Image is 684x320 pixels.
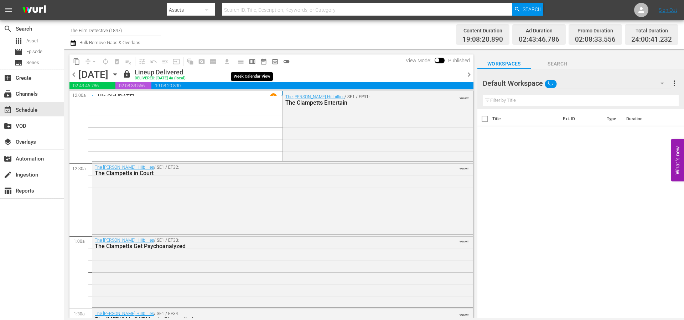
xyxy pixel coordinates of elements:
span: Bulk Remove Gaps & Overlaps [78,40,140,45]
span: Toggle to switch from Published to Draft view. [435,58,440,63]
span: Remove Gaps & Overlaps [82,56,100,67]
span: date_range_outlined [260,58,267,65]
a: The [PERSON_NAME] Hillbillies [285,94,344,99]
div: [DATE] [78,69,108,80]
a: The [PERSON_NAME] Hillbillies [95,238,154,243]
span: VARIANT [460,94,469,99]
a: The [PERSON_NAME] Hillbillies [95,311,154,316]
div: Promo Duration [575,26,616,36]
span: Reports [4,187,12,195]
span: VARIANT [460,237,469,243]
a: The [PERSON_NAME] Hillbillies [95,165,154,170]
span: lock [123,70,131,78]
th: Ext. ID [559,109,602,129]
img: ans4CAIJ8jUAAAAAAAAAAAAAAAAAAAAAAAAgQb4GAAAAAAAAAAAAAAAAAAAAAAAAJMjXAAAAAAAAAAAAAAAAAAAAAAAAgAT5G... [17,2,51,19]
span: View Mode: [402,58,435,63]
button: more_vert [670,75,679,92]
span: 19:08:20.890 [151,82,473,89]
span: Refresh All Search Blocks [182,54,196,68]
div: Total Duration [631,26,672,36]
span: Episode [14,48,23,56]
span: Episode [26,48,42,55]
span: Asset [26,37,38,44]
span: Series [14,58,23,67]
span: 19:08:20.890 [462,36,503,44]
span: Fill episodes with ad slates [159,56,171,67]
span: menu [4,6,13,14]
span: chevron_left [69,70,78,79]
span: Select an event to delete [111,56,123,67]
span: 02:43:46.786 [69,82,115,89]
div: / SE1 / EP33: [95,238,432,250]
span: Search [4,25,12,33]
span: VARIANT [460,164,469,170]
span: Copy Lineup [71,56,82,67]
span: Series [26,59,39,66]
span: toggle_off [283,58,290,65]
span: calendar_view_week_outlined [249,58,256,65]
span: Search [531,59,584,68]
span: Automation [4,154,12,163]
span: chevron_right [465,70,473,79]
a: Sign Out [659,7,677,13]
div: Content Duration [462,26,503,36]
span: Channels [4,90,12,98]
div: / SE1 / EP31: [285,94,435,106]
span: View Backup [269,56,281,67]
p: His Girl [DATE] [98,93,134,100]
div: DELIVERED: [DATE] 4a (local) [135,76,186,81]
span: 24:00:41.232 [631,36,672,44]
span: Search [523,3,541,16]
span: more_vert [670,79,679,88]
span: Workspaces [477,59,531,68]
span: 24 hours Lineup View is OFF [281,56,292,67]
div: Ad Duration [519,26,559,36]
button: Search [512,3,543,16]
div: The Clampetts Entertain [285,99,435,106]
span: Customize Events [134,54,148,68]
span: Revert to Primary Episode [148,56,159,67]
span: preview_outlined [271,58,279,65]
span: Loop Content [100,56,111,67]
span: Month Calendar View [258,56,269,67]
span: Overlays [4,138,12,146]
div: The Clampetts in Court [95,170,432,177]
span: Asset [14,37,23,45]
span: Ingestion [4,171,12,179]
th: Title [492,109,559,129]
span: Clear Lineup [123,56,134,67]
div: Default Workspace [483,73,671,93]
span: Create Series Block [207,56,219,67]
div: The Clampetts Get Psychoanalyzed [95,243,432,250]
span: Create [4,74,12,82]
span: 02:08:33.556 [115,82,151,89]
span: Schedule [4,106,12,114]
th: Duration [622,109,665,129]
span: Update Metadata from Key Asset [171,56,182,67]
span: Create Search Block [196,56,207,67]
span: Published [445,58,473,63]
div: Lineup Delivered [135,68,186,76]
p: 1 [272,94,275,99]
span: VARIANT [460,310,469,316]
span: 02:43:46.786 [519,36,559,44]
span: VOD [4,122,12,130]
button: Open Feedback Widget [671,139,684,181]
span: 02:08:33.556 [575,36,616,44]
span: content_copy [73,58,80,65]
span: Day Calendar View [233,54,247,68]
div: / SE1 / EP32: [95,165,432,177]
th: Type [602,109,622,129]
